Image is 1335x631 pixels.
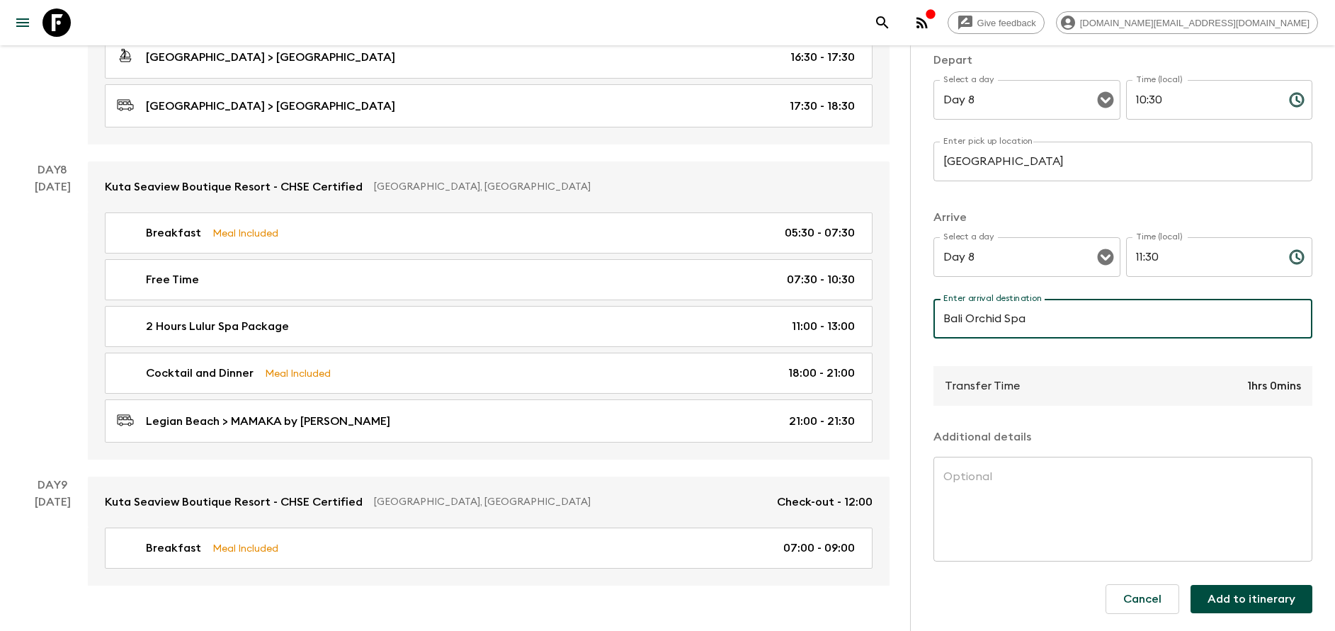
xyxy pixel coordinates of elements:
p: Meal Included [265,365,331,381]
p: Day 8 [17,161,88,178]
label: Select a day [943,74,994,86]
input: hh:mm [1126,237,1278,277]
p: Free Time [146,271,199,288]
p: Kuta Seaview Boutique Resort - CHSE Certified [105,494,363,511]
p: 11:00 - 13:00 [792,318,855,335]
button: Choose time, selected time is 11:30 AM [1283,243,1311,271]
a: Kuta Seaview Boutique Resort - CHSE Certified[GEOGRAPHIC_DATA], [GEOGRAPHIC_DATA] [88,161,890,212]
a: BreakfastMeal Included05:30 - 07:30 [105,212,873,254]
button: Add to itinerary [1191,585,1312,613]
a: Give feedback [948,11,1045,34]
label: Time (local) [1136,231,1182,243]
p: Legian Beach > MAMAKA by [PERSON_NAME] [146,413,390,430]
p: 17:30 - 18:30 [790,98,855,115]
p: 18:00 - 21:00 [788,365,855,382]
button: Open [1096,90,1115,110]
button: Choose time, selected time is 10:30 AM [1283,86,1311,114]
a: Free Time07:30 - 10:30 [105,259,873,300]
a: Legian Beach > MAMAKA by [PERSON_NAME]21:00 - 21:30 [105,399,873,443]
p: Cocktail and Dinner [146,365,254,382]
a: BreakfastMeal Included07:00 - 09:00 [105,528,873,569]
label: Select a day [943,231,994,243]
p: [GEOGRAPHIC_DATA], [GEOGRAPHIC_DATA] [374,495,766,509]
button: Open [1096,247,1115,267]
p: Kuta Seaview Boutique Resort - CHSE Certified [105,178,363,195]
p: Depart [933,52,1312,69]
input: hh:mm [1126,80,1278,120]
div: [DATE] [35,178,71,460]
p: [GEOGRAPHIC_DATA] > [GEOGRAPHIC_DATA] [146,98,395,115]
p: Check-out - 12:00 [777,494,873,511]
p: 2 Hours Lulur Spa Package [146,318,289,335]
div: [DATE] [35,494,71,586]
p: [GEOGRAPHIC_DATA], [GEOGRAPHIC_DATA] [374,180,861,194]
button: menu [8,8,37,37]
p: Additional details [933,428,1312,445]
label: Enter pick up location [943,135,1033,147]
p: Breakfast [146,540,201,557]
span: [DOMAIN_NAME][EMAIL_ADDRESS][DOMAIN_NAME] [1072,18,1317,28]
p: 07:30 - 10:30 [787,271,855,288]
a: Cocktail and DinnerMeal Included18:00 - 21:00 [105,353,873,394]
a: 2 Hours Lulur Spa Package11:00 - 13:00 [105,306,873,347]
p: Meal Included [212,225,278,241]
p: 07:00 - 09:00 [783,540,855,557]
button: Cancel [1106,584,1179,614]
p: 1hrs 0mins [1247,377,1301,394]
p: 21:00 - 21:30 [789,413,855,430]
a: [GEOGRAPHIC_DATA] > [GEOGRAPHIC_DATA]16:30 - 17:30 [105,35,873,79]
button: search adventures [868,8,897,37]
p: Arrive [933,209,1312,226]
label: Time (local) [1136,74,1182,86]
p: Meal Included [212,540,278,556]
p: 16:30 - 17:30 [790,49,855,66]
div: [DOMAIN_NAME][EMAIL_ADDRESS][DOMAIN_NAME] [1056,11,1318,34]
label: Enter arrival destination [943,292,1043,305]
p: 05:30 - 07:30 [785,224,855,241]
a: Kuta Seaview Boutique Resort - CHSE Certified[GEOGRAPHIC_DATA], [GEOGRAPHIC_DATA]Check-out - 12:00 [88,477,890,528]
a: [GEOGRAPHIC_DATA] > [GEOGRAPHIC_DATA]17:30 - 18:30 [105,84,873,127]
p: [GEOGRAPHIC_DATA] > [GEOGRAPHIC_DATA] [146,49,395,66]
p: Day 9 [17,477,88,494]
span: Give feedback [970,18,1044,28]
p: Breakfast [146,224,201,241]
p: Transfer Time [945,377,1020,394]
